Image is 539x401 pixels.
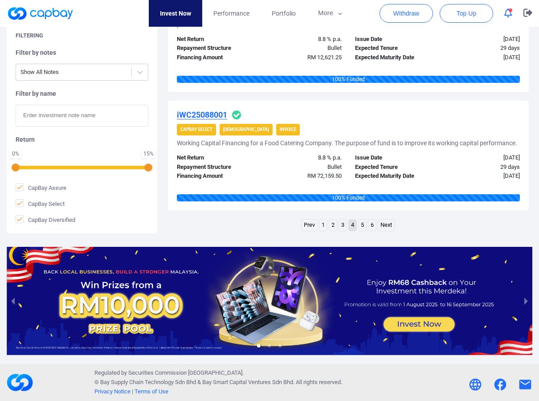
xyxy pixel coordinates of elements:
div: 15 % [143,151,154,156]
div: 29 days [437,163,527,172]
div: [DATE] [437,35,527,44]
div: Financing Amount [170,172,259,181]
span: Top Up [457,9,476,18]
p: Regulated by Securities Commission [GEOGRAPHIC_DATA]. © Bay Supply Chain Technology Sdn Bhd & . A... [94,368,342,396]
a: Terms of Use [135,388,168,395]
div: Issue Date [348,153,437,163]
h5: Return [16,135,148,143]
h5: Filter by notes [16,49,148,57]
a: Previous page [302,220,317,231]
div: 29 days [437,44,527,53]
span: CapBay Diversified [16,215,75,224]
div: 100 % Funded [177,194,520,201]
span: RM 72,159.50 [307,172,342,179]
div: 0 % [11,151,20,156]
span: Bay Smart Capital Ventures Sdn Bhd [202,379,293,385]
div: Expected Tenure [348,163,437,172]
div: Expected Tenure [348,44,437,53]
strong: Invoice [280,127,296,132]
u: iWC25088001 [177,110,227,119]
span: Portfolio [272,8,296,18]
div: Repayment Structure [170,44,259,53]
div: Net Return [170,153,259,163]
input: Enter investment note name [16,105,148,127]
button: Withdraw [380,4,433,23]
div: Issue Date [348,35,437,44]
div: Bullet [259,163,348,172]
div: Net Return [170,35,259,44]
img: footerLogo [7,369,33,396]
div: Repayment Structure [170,163,259,172]
div: Financing Amount [170,53,259,62]
div: [DATE] [437,172,527,181]
div: Expected Maturity Date [348,53,437,62]
div: [DATE] [437,153,527,163]
li: slide item 1 [257,344,261,348]
strong: [DEMOGRAPHIC_DATA] [223,127,269,132]
li: slide item 2 [268,344,271,348]
a: Page 6 [368,220,376,231]
li: slide item 3 [278,344,282,348]
div: 8.8 % p.a. [259,35,348,44]
div: Expected Maturity Date [348,172,437,181]
button: next slide / item [520,247,532,355]
div: Bullet [259,44,348,53]
button: Top Up [440,4,493,23]
a: Page 4 is your current page [349,220,356,231]
span: CapBay Assure [16,183,66,192]
div: 100 % Funded [177,76,520,83]
a: Page 2 [329,220,337,231]
a: Next page [378,220,394,231]
span: RM 12,621.25 [307,54,342,61]
a: Privacy Notice [94,388,131,395]
div: [DATE] [437,53,527,62]
h5: Working Capital Financing for a Food Catering Company. The purpose of fund is to improve its work... [177,139,517,147]
a: Page 5 [359,220,366,231]
a: Page 1 [319,220,327,231]
button: previous slide / item [7,247,19,355]
h5: Filter by name [16,90,148,98]
strong: CapBay Select [180,127,212,132]
a: Page 3 [339,220,347,231]
span: CapBay Select [16,199,65,208]
h5: Filtering [16,32,43,40]
div: 8.8 % p.a. [259,153,348,163]
span: Performance [213,8,249,18]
